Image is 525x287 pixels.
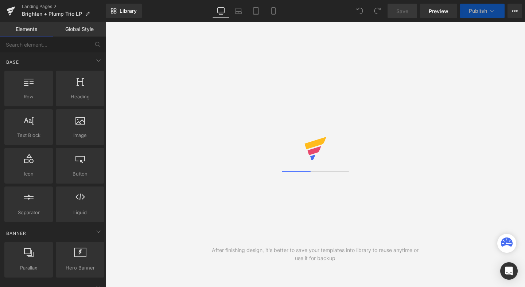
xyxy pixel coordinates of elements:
[500,262,518,280] div: Open Intercom Messenger
[106,4,142,18] a: New Library
[58,170,102,178] span: Button
[396,7,408,15] span: Save
[353,4,367,18] button: Undo
[469,8,487,14] span: Publish
[420,4,457,18] a: Preview
[460,4,505,18] button: Publish
[230,4,247,18] a: Laptop
[210,246,420,262] div: After finishing design, it's better to save your templates into library to reuse anytime or use i...
[429,7,448,15] span: Preview
[53,22,106,36] a: Global Style
[58,131,102,139] span: Image
[7,209,51,216] span: Separator
[212,4,230,18] a: Desktop
[7,170,51,178] span: Icon
[7,93,51,101] span: Row
[5,59,20,66] span: Base
[120,8,137,14] span: Library
[22,11,82,17] span: Brighten + Plump Trio LP
[7,131,51,139] span: Text Block
[5,230,27,237] span: Banner
[507,4,522,18] button: More
[58,209,102,216] span: Liquid
[58,93,102,101] span: Heading
[7,264,51,272] span: Parallax
[58,264,102,272] span: Hero Banner
[370,4,385,18] button: Redo
[265,4,282,18] a: Mobile
[22,4,106,9] a: Landing Pages
[247,4,265,18] a: Tablet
